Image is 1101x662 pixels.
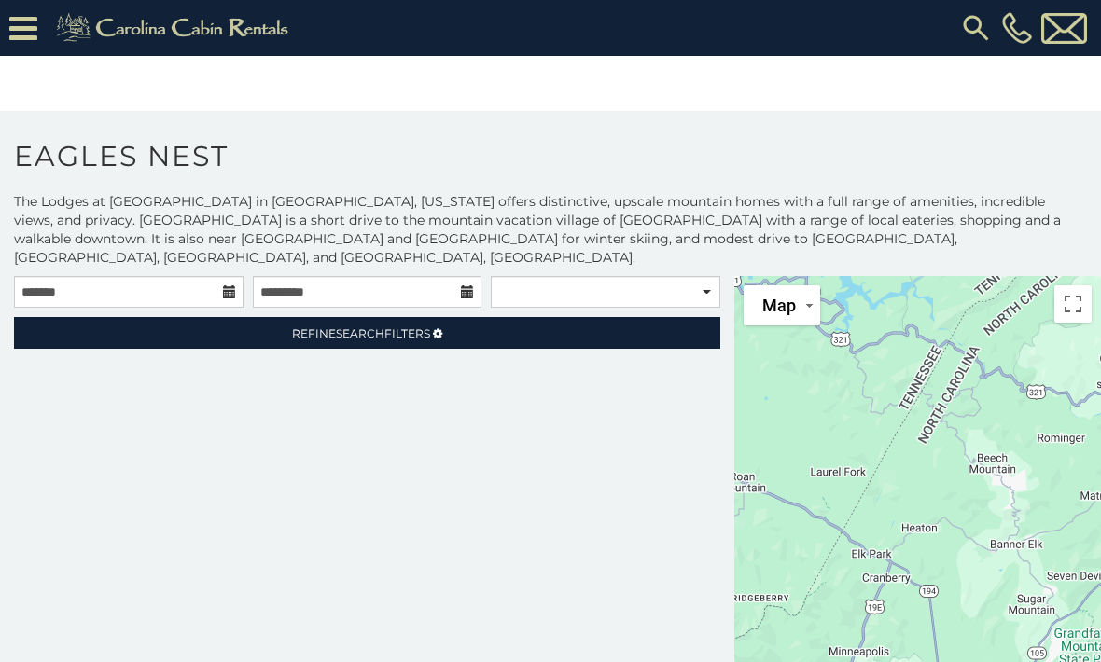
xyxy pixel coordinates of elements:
[14,317,720,349] a: RefineSearchFilters
[47,9,304,47] img: Khaki-logo.png
[1054,285,1092,323] button: Toggle fullscreen view
[744,285,820,325] button: Change map style
[292,326,430,340] span: Refine Filters
[762,296,796,315] span: Map
[959,11,993,45] img: search-regular.svg
[997,12,1037,44] a: [PHONE_NUMBER]
[336,326,384,340] span: Search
